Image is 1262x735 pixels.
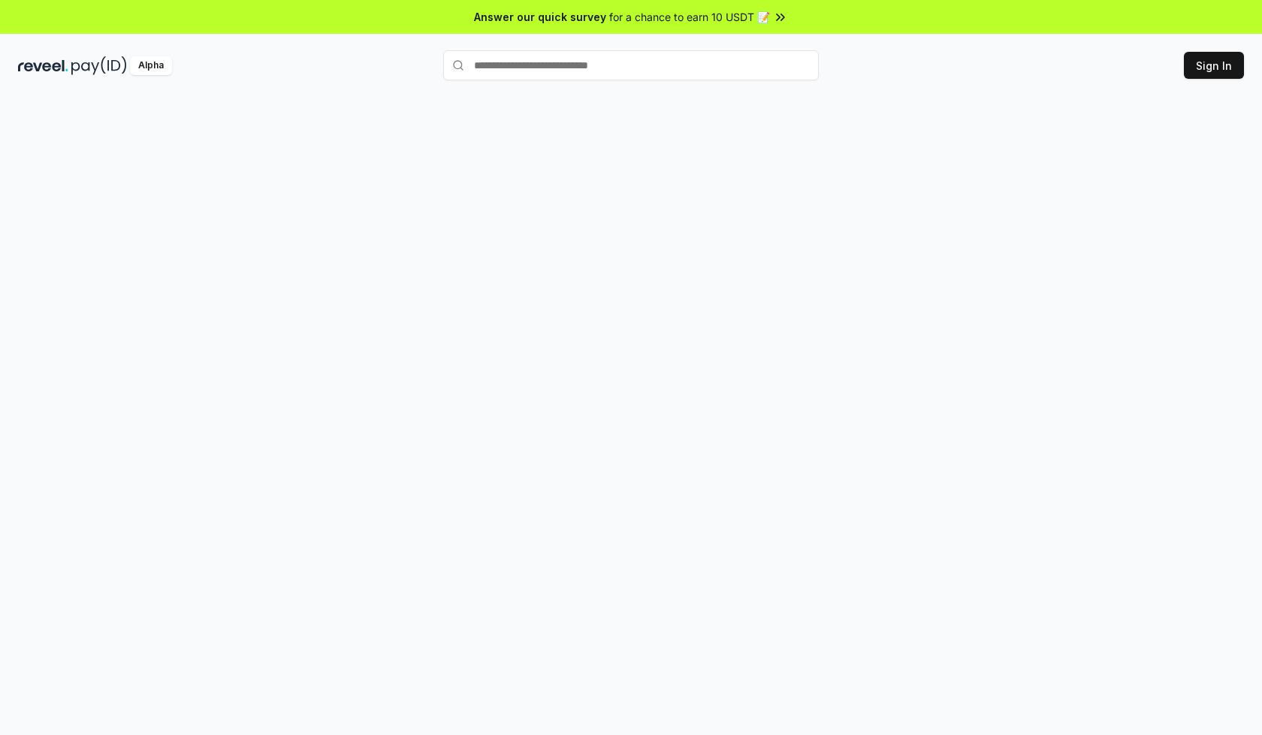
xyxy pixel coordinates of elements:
[609,9,770,25] span: for a chance to earn 10 USDT 📝
[474,9,606,25] span: Answer our quick survey
[130,56,172,75] div: Alpha
[1184,52,1244,79] button: Sign In
[71,56,127,75] img: pay_id
[18,56,68,75] img: reveel_dark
